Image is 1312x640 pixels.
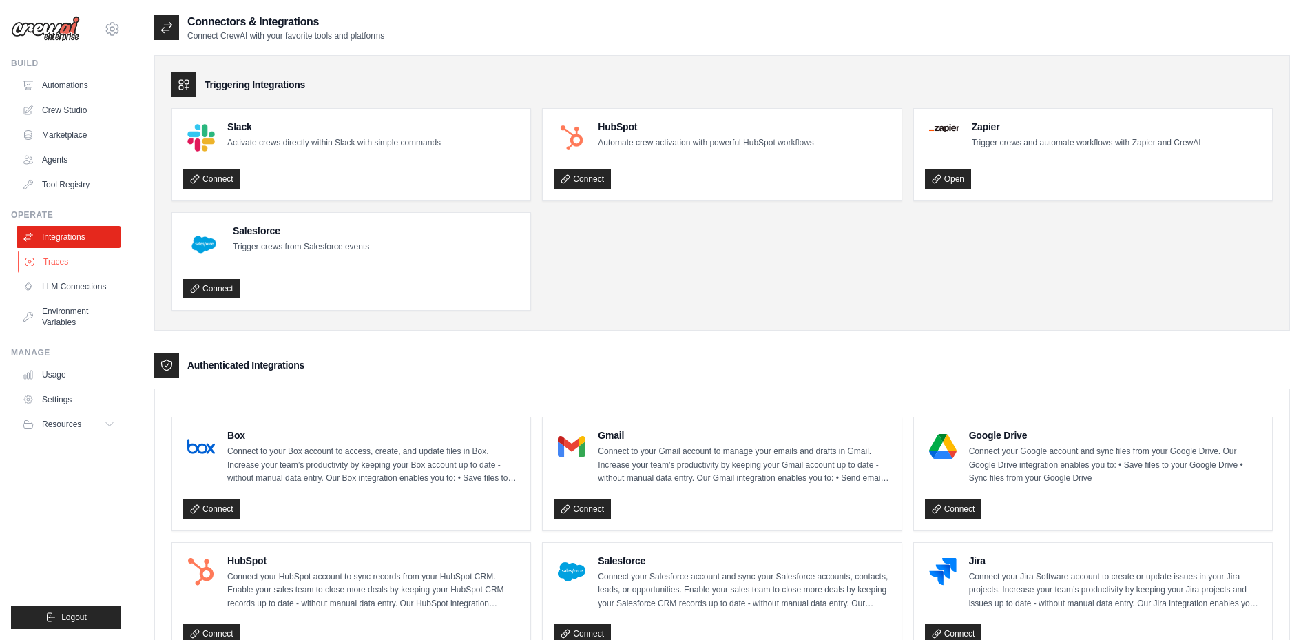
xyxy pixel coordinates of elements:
[17,413,121,435] button: Resources
[598,445,890,486] p: Connect to your Gmail account to manage your emails and drafts in Gmail. Increase your team’s pro...
[969,445,1261,486] p: Connect your Google account and sync files from your Google Drive. Our Google Drive integration e...
[187,228,220,261] img: Salesforce Logo
[11,209,121,220] div: Operate
[233,240,369,254] p: Trigger crews from Salesforce events
[227,554,519,568] h4: HubSpot
[17,149,121,171] a: Agents
[187,14,384,30] h2: Connectors & Integrations
[17,174,121,196] a: Tool Registry
[183,169,240,189] a: Connect
[929,124,959,132] img: Zapier Logo
[972,136,1201,150] p: Trigger crews and automate workflows with Zapier and CrewAI
[554,499,611,519] a: Connect
[187,30,384,41] p: Connect CrewAI with your favorite tools and platforms
[183,499,240,519] a: Connect
[925,169,971,189] a: Open
[598,554,890,568] h4: Salesforce
[227,429,519,442] h4: Box
[11,16,80,42] img: Logo
[227,445,519,486] p: Connect to your Box account to access, create, and update files in Box. Increase your team’s prod...
[929,558,957,586] img: Jira Logo
[598,120,813,134] h4: HubSpot
[17,99,121,121] a: Crew Studio
[17,74,121,96] a: Automations
[17,124,121,146] a: Marketplace
[11,606,121,629] button: Logout
[227,136,441,150] p: Activate crews directly within Slack with simple commands
[18,251,122,273] a: Traces
[17,364,121,386] a: Usage
[42,419,81,430] span: Resources
[598,570,890,611] p: Connect your Salesforce account and sync your Salesforce accounts, contacts, leads, or opportunit...
[227,120,441,134] h4: Slack
[17,389,121,411] a: Settings
[969,570,1261,611] p: Connect your Jira Software account to create or update issues in your Jira projects. Increase you...
[187,358,304,372] h3: Authenticated Integrations
[598,136,813,150] p: Automate crew activation with powerful HubSpot workflows
[227,570,519,611] p: Connect your HubSpot account to sync records from your HubSpot CRM. Enable your sales team to clo...
[205,78,305,92] h3: Triggering Integrations
[598,429,890,442] h4: Gmail
[972,120,1201,134] h4: Zapier
[925,499,982,519] a: Connect
[929,433,957,460] img: Google Drive Logo
[969,554,1261,568] h4: Jira
[558,124,585,152] img: HubSpot Logo
[969,429,1261,442] h4: Google Drive
[183,279,240,298] a: Connect
[17,226,121,248] a: Integrations
[233,224,369,238] h4: Salesforce
[554,169,611,189] a: Connect
[187,124,215,152] img: Slack Logo
[17,276,121,298] a: LLM Connections
[558,558,585,586] img: Salesforce Logo
[187,433,215,460] img: Box Logo
[11,58,121,69] div: Build
[11,347,121,358] div: Manage
[558,433,585,460] img: Gmail Logo
[187,558,215,586] img: HubSpot Logo
[17,300,121,333] a: Environment Variables
[61,612,87,623] span: Logout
